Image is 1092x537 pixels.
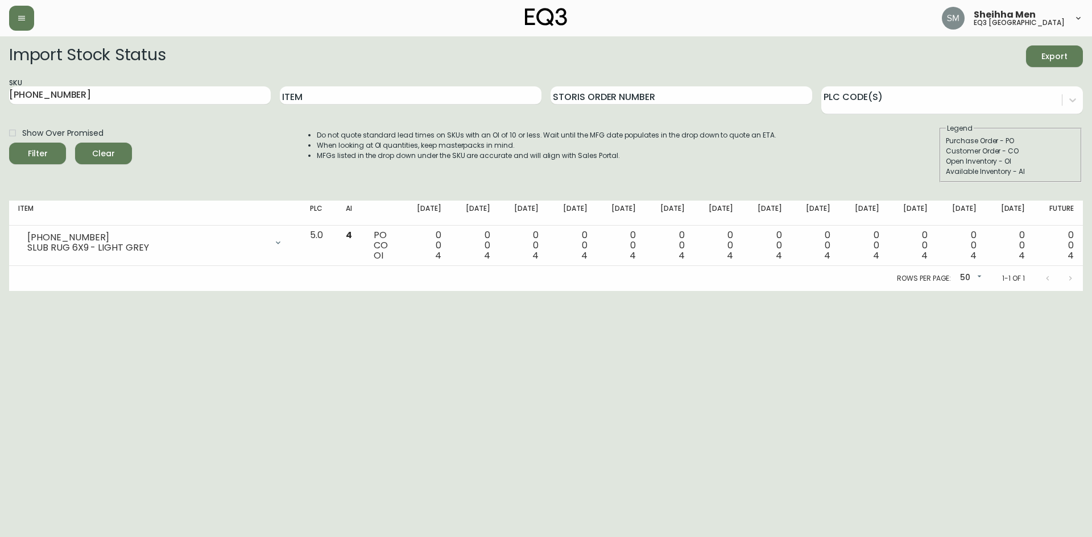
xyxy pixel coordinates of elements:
[888,201,937,226] th: [DATE]
[742,201,791,226] th: [DATE]
[548,201,597,226] th: [DATE]
[995,230,1025,261] div: 0 0
[435,249,441,262] span: 4
[751,230,782,261] div: 0 0
[402,201,450,226] th: [DATE]
[411,230,441,261] div: 0 0
[75,143,132,164] button: Clear
[317,130,776,140] li: Do not quote standard lead times on SKUs with an OI of 10 or less. Wait until the MFG date popula...
[9,45,166,67] h2: Import Stock Status
[581,249,588,262] span: 4
[776,249,782,262] span: 4
[532,249,539,262] span: 4
[317,151,776,161] li: MFGs listed in the drop down under the SKU are accurate and will align with Sales Portal.
[28,147,48,161] div: Filter
[946,166,1076,177] div: Available Inventory - AI
[974,10,1036,19] span: Sheihha Men
[791,201,840,226] th: [DATE]
[921,249,928,262] span: 4
[1034,201,1083,226] th: Future
[18,230,292,255] div: [PHONE_NUMBER]SLUB RUG 6X9 - LIGHT GREY
[22,127,104,139] span: Show Over Promised
[606,230,636,261] div: 0 0
[946,230,977,261] div: 0 0
[800,230,831,261] div: 0 0
[897,230,928,261] div: 0 0
[645,201,694,226] th: [DATE]
[703,230,734,261] div: 0 0
[460,230,490,261] div: 0 0
[942,7,965,30] img: cfa6f7b0e1fd34ea0d7b164297c1067f
[937,201,986,226] th: [DATE]
[824,249,830,262] span: 4
[508,230,539,261] div: 0 0
[346,228,352,242] span: 4
[374,230,392,261] div: PO CO
[450,201,499,226] th: [DATE]
[897,273,951,284] p: Rows per page:
[499,201,548,226] th: [DATE]
[1035,49,1074,64] span: Export
[27,232,267,243] div: [PHONE_NUMBER]
[27,243,267,253] div: SLUB RUG 6X9 - LIGHT GREY
[525,8,567,26] img: logo
[1068,249,1074,262] span: 4
[727,249,733,262] span: 4
[337,201,365,226] th: AI
[849,230,879,261] div: 0 0
[1043,230,1074,261] div: 0 0
[1026,45,1083,67] button: Export
[484,249,490,262] span: 4
[317,140,776,151] li: When looking at OI quantities, keep masterpacks in mind.
[1019,249,1025,262] span: 4
[946,123,974,134] legend: Legend
[679,249,685,262] span: 4
[955,269,984,288] div: 50
[84,147,123,161] span: Clear
[301,226,337,266] td: 5.0
[9,143,66,164] button: Filter
[946,136,1076,146] div: Purchase Order - PO
[654,230,685,261] div: 0 0
[9,201,301,226] th: Item
[694,201,743,226] th: [DATE]
[839,201,888,226] th: [DATE]
[946,146,1076,156] div: Customer Order - CO
[986,201,1035,226] th: [DATE]
[557,230,588,261] div: 0 0
[301,201,337,226] th: PLC
[630,249,636,262] span: 4
[597,201,646,226] th: [DATE]
[374,249,383,262] span: OI
[970,249,977,262] span: 4
[1002,273,1025,284] p: 1-1 of 1
[873,249,879,262] span: 4
[974,19,1065,26] h5: eq3 [GEOGRAPHIC_DATA]
[946,156,1076,166] div: Open Inventory - OI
